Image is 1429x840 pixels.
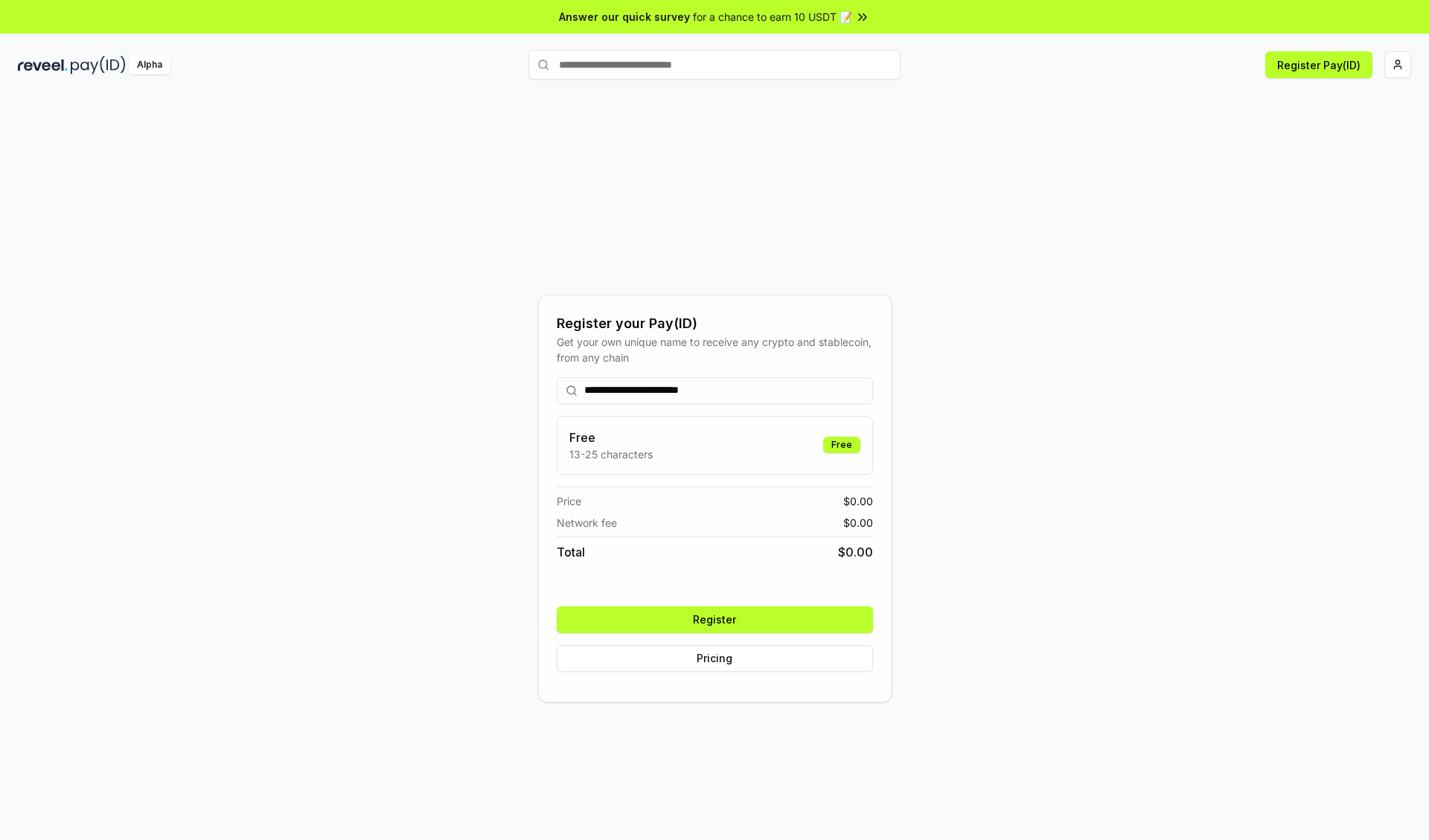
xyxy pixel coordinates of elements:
[1265,51,1372,78] button: Register Pay(ID)
[18,56,68,74] img: reveel_dark
[557,515,617,530] span: Network fee
[843,515,873,530] span: $ 0.00
[71,56,126,74] img: pay_id
[569,429,653,446] h3: Free
[843,493,873,509] span: $ 0.00
[129,56,170,74] div: Alpha
[838,543,873,561] span: $ 0.00
[557,606,873,633] button: Register
[557,645,873,672] button: Pricing
[693,9,852,25] span: for a chance to earn 10 USDT 📝
[823,437,860,453] div: Free
[569,446,653,462] p: 13-25 characters
[557,543,585,561] span: Total
[559,9,690,25] span: Answer our quick survey
[557,493,581,509] span: Price
[557,334,873,365] div: Get your own unique name to receive any crypto and stablecoin, from any chain
[557,313,873,334] div: Register your Pay(ID)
